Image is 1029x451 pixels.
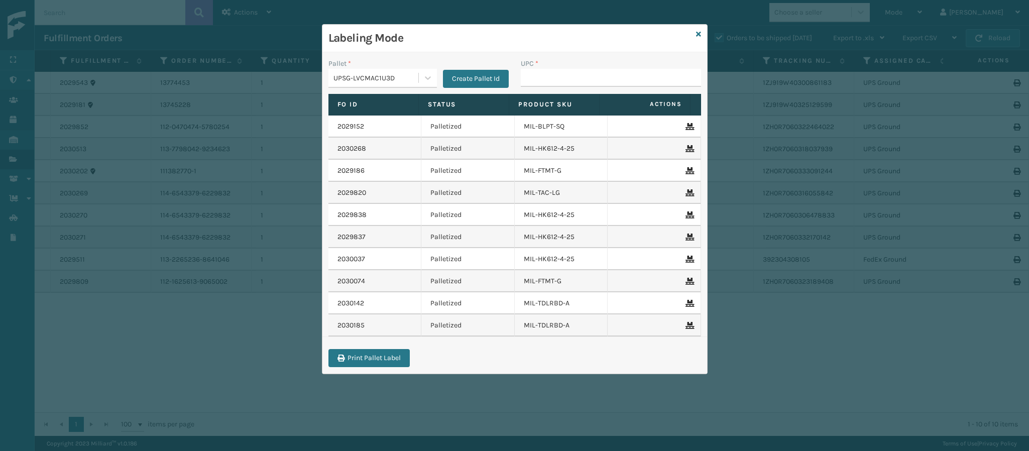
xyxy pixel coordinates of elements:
[518,100,590,109] label: Product SKU
[515,204,608,226] td: MIL-HK612-4-25
[421,248,515,270] td: Palletized
[685,123,692,130] i: Remove From Pallet
[515,292,608,314] td: MIL-TDLRBD-A
[328,31,692,46] h3: Labeling Mode
[515,248,608,270] td: MIL-HK612-4-25
[515,314,608,336] td: MIL-TDLRBD-A
[337,166,365,176] a: 2029186
[421,160,515,182] td: Palletized
[685,211,692,218] i: Remove From Pallet
[685,278,692,285] i: Remove From Pallet
[337,144,366,154] a: 2030268
[421,182,515,204] td: Palletized
[337,122,364,132] a: 2029152
[685,189,692,196] i: Remove From Pallet
[328,58,351,69] label: Pallet
[421,226,515,248] td: Palletized
[521,58,538,69] label: UPC
[515,116,608,138] td: MIL-BLPT-SQ
[421,204,515,226] td: Palletized
[685,322,692,329] i: Remove From Pallet
[337,100,409,109] label: Fo Id
[515,226,608,248] td: MIL-HK612-4-25
[515,270,608,292] td: MIL-FTMT-G
[337,210,367,220] a: 2029838
[337,320,365,330] a: 2030185
[515,182,608,204] td: MIL-TAC-LG
[515,160,608,182] td: MIL-FTMT-G
[685,300,692,307] i: Remove From Pallet
[603,96,688,112] span: Actions
[337,276,365,286] a: 2030074
[333,73,419,83] div: UPSG-LVCMAC1U3D
[337,298,364,308] a: 2030142
[337,188,366,198] a: 2029820
[685,256,692,263] i: Remove From Pallet
[685,145,692,152] i: Remove From Pallet
[337,232,366,242] a: 2029837
[421,292,515,314] td: Palletized
[685,167,692,174] i: Remove From Pallet
[443,70,509,88] button: Create Pallet Id
[421,138,515,160] td: Palletized
[421,270,515,292] td: Palletized
[337,254,365,264] a: 2030037
[515,138,608,160] td: MIL-HK612-4-25
[328,349,410,367] button: Print Pallet Label
[428,100,500,109] label: Status
[421,314,515,336] td: Palletized
[685,234,692,241] i: Remove From Pallet
[421,116,515,138] td: Palletized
